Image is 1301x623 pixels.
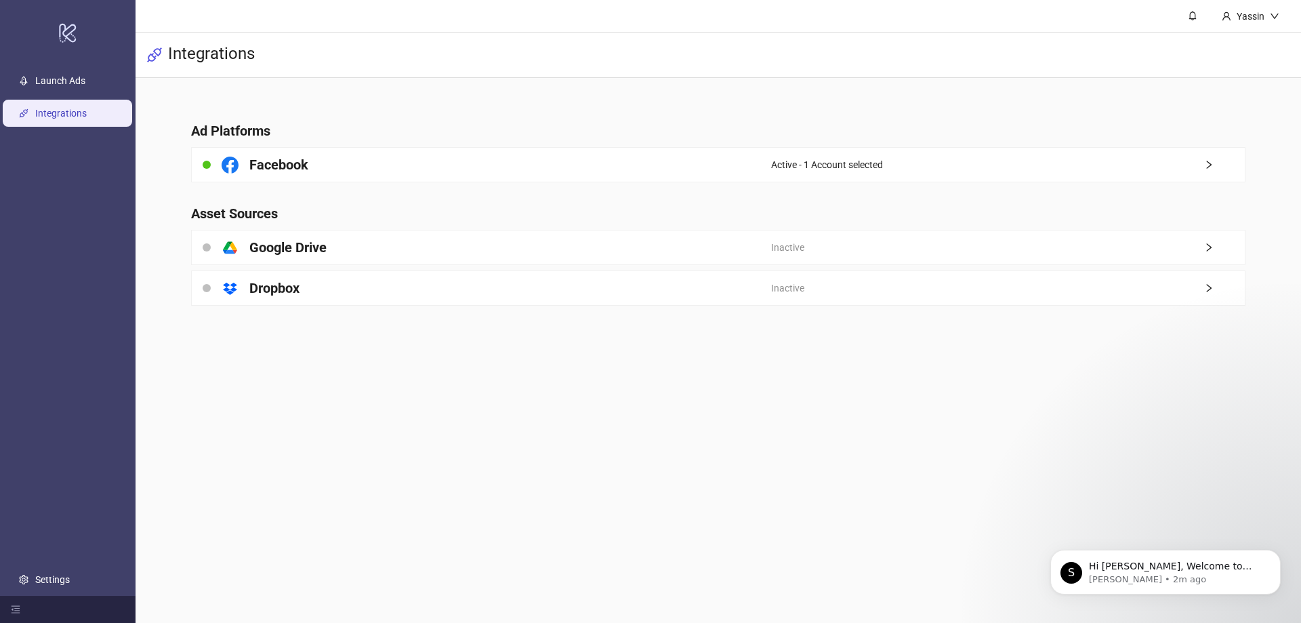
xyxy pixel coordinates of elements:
[771,157,883,172] span: Active - 1 Account selected
[1222,12,1231,21] span: user
[146,47,163,63] span: api
[35,76,85,87] a: Launch Ads
[191,204,1245,223] h4: Asset Sources
[1204,243,1245,252] span: right
[1204,283,1245,293] span: right
[191,147,1245,182] a: FacebookActive - 1 Account selectedright
[1030,521,1301,616] iframe: Intercom notifications message
[1231,9,1270,24] div: Yassin
[249,238,327,257] h4: Google Drive
[191,270,1245,306] a: DropboxInactiveright
[168,43,255,66] h3: Integrations
[1204,160,1245,169] span: right
[249,279,300,298] h4: Dropbox
[771,240,804,255] span: Inactive
[35,574,70,585] a: Settings
[771,281,804,296] span: Inactive
[1188,11,1197,20] span: bell
[11,605,20,614] span: menu-fold
[35,108,87,119] a: Integrations
[249,155,308,174] h4: Facebook
[191,230,1245,265] a: Google DriveInactiveright
[1270,12,1279,21] span: down
[191,121,1245,140] h4: Ad Platforms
